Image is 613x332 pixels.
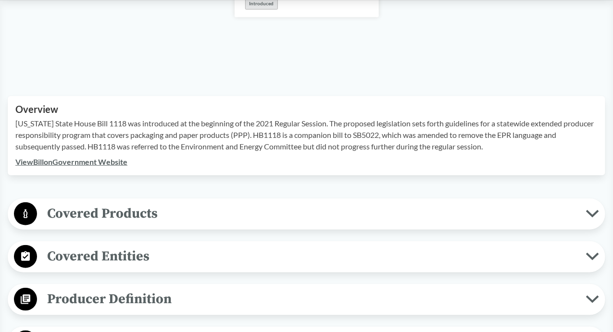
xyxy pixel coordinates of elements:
button: Covered Products [11,202,602,226]
button: Covered Entities [11,245,602,269]
h2: Overview [15,104,598,115]
span: Covered Entities [37,246,586,267]
p: [US_STATE] State House Bill 1118 was introduced at the beginning of the 2021 Regular Session. The... [15,118,598,152]
button: Producer Definition [11,287,602,312]
span: Covered Products [37,203,586,224]
span: Producer Definition [37,288,586,310]
a: ViewBillonGovernment Website [15,157,127,166]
